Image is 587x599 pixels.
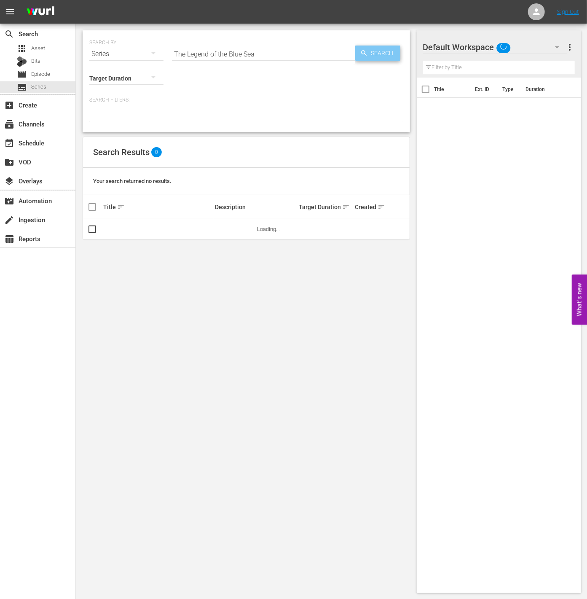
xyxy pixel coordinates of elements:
span: Episode [17,69,27,79]
button: Search [355,46,400,61]
div: Title [103,202,212,212]
div: Bits [17,56,27,67]
p: Search Filters: [89,97,403,104]
span: Automation [4,196,14,206]
th: Ext. ID [470,78,497,101]
span: Loading... [257,226,280,232]
span: sort [117,203,125,211]
span: Episode [31,70,50,78]
span: Reports [4,234,14,244]
span: sort [342,203,350,211]
span: Series [31,83,46,91]
span: Search [4,29,14,39]
span: Asset [17,43,27,54]
span: Channels [4,119,14,129]
span: Schedule [4,138,14,148]
span: 0 [151,147,162,157]
span: Search [368,46,400,61]
span: Search Results [93,147,150,157]
span: Overlays [4,176,14,186]
span: Your search returned no results. [93,178,172,184]
span: Bits [31,57,40,65]
div: Description [215,204,296,210]
span: Asset [31,44,45,53]
div: Series [89,42,164,66]
span: Create [4,100,14,110]
span: sort [378,203,385,211]
button: more_vert [565,37,575,57]
span: menu [5,7,15,17]
th: Type [497,78,520,101]
span: Ingestion [4,215,14,225]
span: Series [17,82,27,92]
th: Title [434,78,470,101]
div: Target Duration [299,202,352,212]
div: Default Workspace [423,35,568,59]
span: VOD [4,157,14,167]
th: Duration [520,78,571,101]
button: Open Feedback Widget [572,274,587,325]
div: Created [355,202,380,212]
span: more_vert [565,42,575,52]
img: ans4CAIJ8jUAAAAAAAAAAAAAAAAAAAAAAAAgQb4GAAAAAAAAAAAAAAAAAAAAAAAAJMjXAAAAAAAAAAAAAAAAAAAAAAAAgAT5G... [20,2,61,22]
a: Sign Out [557,8,579,15]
